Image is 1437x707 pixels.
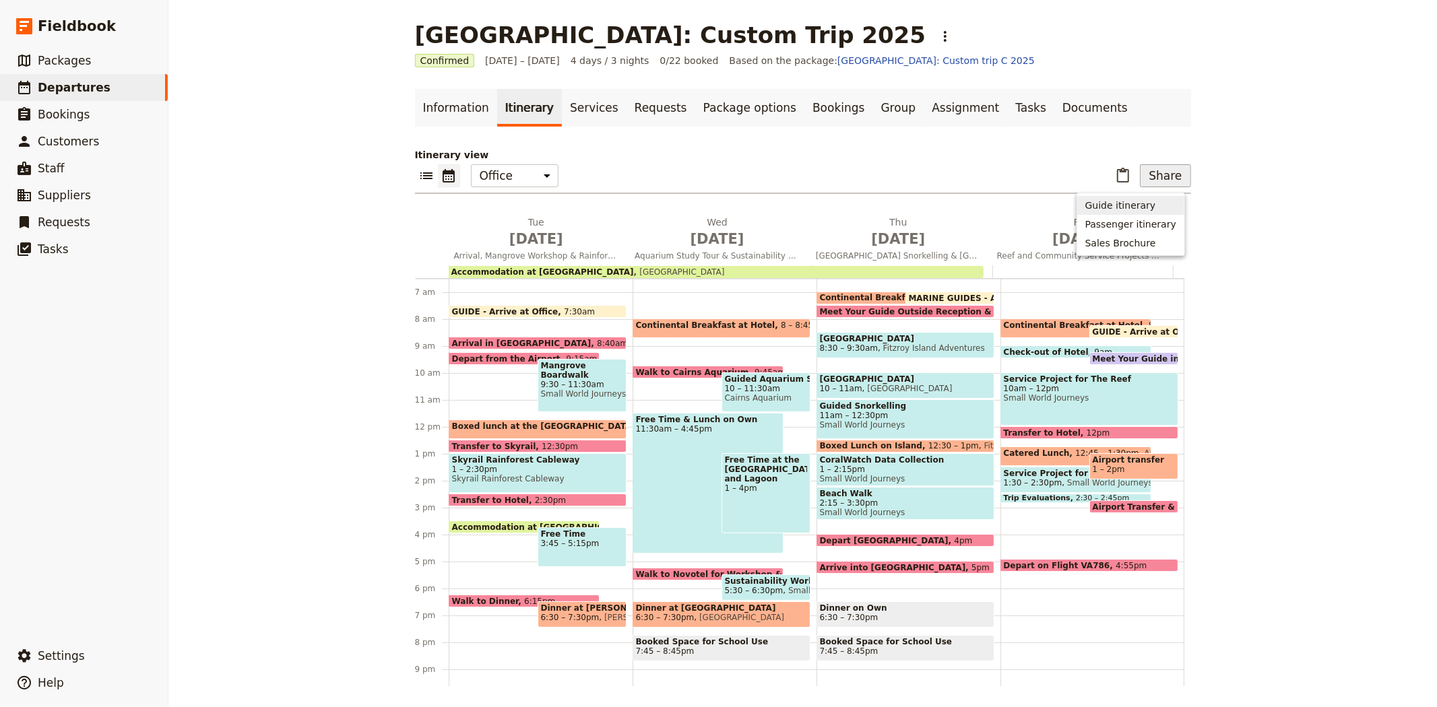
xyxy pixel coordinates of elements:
span: Continental Breakfast at Hotel [636,321,781,330]
div: Continental Breakfast at Hotel7 – 7:30am [817,292,967,304]
div: Beach Walk2:15 – 3:30pmSmall World Journeys [817,487,994,520]
div: 8 am [415,314,449,325]
div: Dinner on Own6:30 – 7:30pm [817,601,994,628]
span: [DATE] – [DATE] [485,54,560,67]
span: Passenger itinerary [1085,217,1176,231]
span: 7:45 – 8:45pm [820,646,879,656]
div: 4 pm [415,529,449,540]
div: Meet Your Guide Outside Reception & Depart [817,305,994,318]
div: Transfer to Skyrail12:30pm [449,440,627,452]
span: 12:30 – 1pm [928,441,979,450]
div: Service Project for People From Remote Communities1:30 – 2:30pmSmall World Journeys [1000,467,1151,493]
div: Skyrail Rainforest Cableway1 – 2:30pmSkyrail Rainforest Cableway [449,453,627,493]
div: 11 am [415,395,449,405]
span: 8 – 8:45am [781,321,826,336]
button: Calendar view [438,164,460,187]
div: Trip Evaluations2:30 – 2:45pm [1000,494,1151,503]
span: [GEOGRAPHIC_DATA] [694,613,784,622]
span: 1 – 2:30pm [452,465,623,474]
span: [PERSON_NAME]'s Cafe [599,613,699,622]
span: MARINE GUIDES - Arrive at Office [909,294,1066,302]
div: MARINE GUIDES - Arrive at Office [905,292,994,304]
div: Mangrove Boardwalk Workshop & Clean up9:30 – 11:30amSmall World Journeys [538,359,627,412]
span: GUIDE - Arrive at Office [1093,327,1205,336]
div: 1 pm [415,448,449,459]
div: Airport transfer1 – 2pm [1089,453,1178,479]
span: Booked Space for School Use [820,637,991,646]
span: Tasks [38,242,69,256]
span: 7:30am [564,307,595,316]
span: CoralWatch Data Collection [820,455,991,465]
span: 8:40am [597,339,628,347]
span: 9am [1094,347,1112,356]
div: Meet Your Guide in Reception & Depart [1089,352,1178,365]
div: Accommodation at [GEOGRAPHIC_DATA][GEOGRAPHIC_DATA] [449,265,1174,278]
div: Accommodation at [GEOGRAPHIC_DATA][GEOGRAPHIC_DATA] [449,266,984,278]
div: Depart on Flight VA7864:55pm [1000,559,1178,572]
span: Free Time at the [GEOGRAPHIC_DATA] and Lagoon [725,455,807,483]
button: Share [1140,164,1190,187]
button: Sales Brochure [1077,234,1184,252]
span: 6:30 – 7:30pm [636,613,695,622]
span: Guided Snorkelling [820,401,991,411]
span: Help [38,676,64,689]
button: List view [415,164,438,187]
span: Accommodation at [GEOGRAPHIC_DATA] [452,523,641,531]
span: [GEOGRAPHIC_DATA] [820,334,991,343]
h2: Thu [816,215,981,249]
span: Fitzroy Island Adventures [878,343,985,353]
span: Suppliers [38,189,91,202]
span: Cairns Aquarium [725,393,807,403]
span: Depart [GEOGRAPHIC_DATA] [820,536,955,545]
span: Airport Transfer & Depart [1093,502,1215,511]
span: 11am – 12:30pm [820,411,991,420]
div: Service Project for The Reef10am – 12pmSmall World Journeys [1000,372,1178,426]
button: Thu [DATE][GEOGRAPHIC_DATA] Snorkelling & [GEOGRAPHIC_DATA] [810,215,992,265]
h2: Wed [635,215,800,249]
span: Beach Walk [820,489,991,498]
a: Information [415,89,497,127]
div: Depart [GEOGRAPHIC_DATA]4pm [817,534,994,547]
span: Walk to Novotel for Workshop & Dinner [636,570,821,578]
span: Depart on Flight VA786 [1004,561,1116,570]
span: Service Project for People From Remote Communities [1004,469,1148,478]
button: Passenger itinerary [1077,215,1184,234]
span: 11:30am – 4:45pm [636,424,780,434]
span: 2:30pm [535,496,566,504]
span: 1 – 2pm [1093,465,1125,474]
span: Customers [38,135,99,148]
div: Booked Space for School Use7:45 – 8:45pm [633,635,810,661]
div: 10 am [415,368,449,378]
div: 7 am [415,287,449,298]
span: Booked Space for School Use [636,637,807,646]
div: Booked Space for School Use7:45 – 8:45pm [817,635,994,661]
span: 10am – 12pm [1004,384,1175,393]
span: Check-out of Hotel [1004,347,1095,356]
span: [DATE] [635,229,800,249]
div: Depart from the Airport9:15am [449,352,600,365]
span: [GEOGRAPHIC_DATA] [862,384,953,393]
div: Continental Breakfast at Hotel8 – 8:45am [633,318,810,338]
span: Trip Evaluations [1004,494,1076,502]
div: GUIDE - Arrive at Office [1089,325,1178,338]
button: Tue [DATE]Arrival, Mangrove Workshop & Rainforest Cableway [449,215,630,265]
span: Small World Journeys [820,420,991,430]
div: 8 pm [415,637,449,648]
span: 9:45am [755,368,786,376]
span: [DATE] [816,229,981,249]
h1: [GEOGRAPHIC_DATA]: Custom Trip 2025 [415,22,926,48]
div: [GEOGRAPHIC_DATA]8:30 – 9:30amFitzroy Island Adventures [817,332,994,358]
span: 10 – 11:30am [725,384,807,393]
span: Continental Breakfast at Hotel [1004,321,1149,330]
div: Guided Aquarium Study Tour10 – 11:30amCairns Aquarium [722,372,810,412]
span: Based on the package: [730,54,1035,67]
span: 2:30 – 2:45pm [1076,494,1130,502]
div: Dinner at [GEOGRAPHIC_DATA]6:30 – 7:30pm[GEOGRAPHIC_DATA] [633,601,810,628]
span: 12pm [1087,428,1110,437]
span: 5pm [971,563,990,572]
div: 9 pm [415,664,449,675]
div: Free Time & Lunch on Own11:30am – 4:45pm [633,413,784,553]
div: Catered Lunch12:45 – 1:30pmAMO Catering [1000,446,1151,466]
span: Requests [38,215,90,229]
span: Airport transfer [1093,455,1175,465]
